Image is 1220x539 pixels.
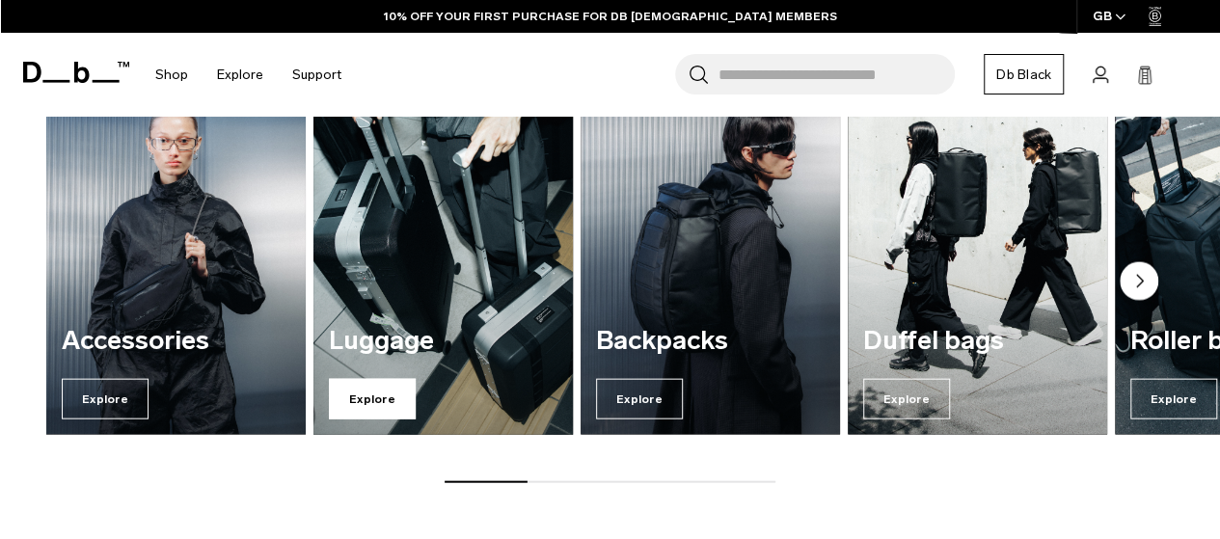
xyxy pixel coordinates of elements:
h3: Duffel bags [863,327,1092,356]
a: Shop [155,40,188,109]
span: Explore [1130,379,1217,419]
a: Luggage Explore [313,85,573,435]
div: 1 / 7 [46,85,306,435]
a: Backpacks Explore [581,85,840,435]
a: Support [292,40,341,109]
span: Explore [62,379,149,419]
div: 4 / 7 [848,85,1107,435]
span: Explore [329,379,416,419]
h3: Accessories [62,327,290,356]
nav: Main Navigation [141,33,356,117]
a: Explore [217,40,263,109]
span: Explore [863,379,950,419]
a: Db Black [984,54,1064,94]
a: 10% OFF YOUR FIRST PURCHASE FOR DB [DEMOGRAPHIC_DATA] MEMBERS [384,8,837,25]
h3: Luggage [329,327,557,356]
div: 2 / 7 [313,85,573,435]
span: Explore [596,379,683,419]
h3: Backpacks [596,327,825,356]
button: Next slide [1120,262,1158,305]
a: Accessories Explore [46,85,306,435]
a: Duffel bags Explore [848,85,1107,435]
div: 3 / 7 [581,85,840,435]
